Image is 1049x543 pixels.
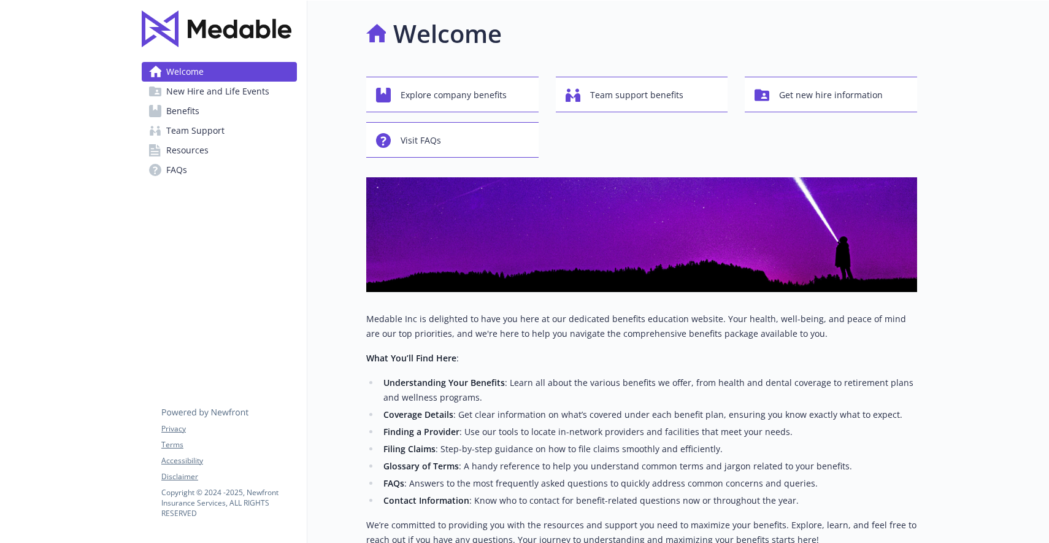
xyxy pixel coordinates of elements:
[161,455,296,466] a: Accessibility
[745,77,917,112] button: Get new hire information
[779,83,883,107] span: Get new hire information
[142,141,297,160] a: Resources
[383,495,469,506] strong: Contact Information
[142,62,297,82] a: Welcome
[556,77,728,112] button: Team support benefits
[380,493,917,508] li: : Know who to contact for benefit-related questions now or throughout the year.
[142,121,297,141] a: Team Support
[161,423,296,434] a: Privacy
[366,352,456,364] strong: What You’ll Find Here
[383,460,459,472] strong: Glossary of Terms
[380,459,917,474] li: : A handy reference to help you understand common terms and jargon related to your benefits.
[166,82,269,101] span: New Hire and Life Events
[590,83,683,107] span: Team support benefits
[142,101,297,121] a: Benefits
[401,83,507,107] span: Explore company benefits
[383,409,453,420] strong: Coverage Details
[142,82,297,101] a: New Hire and Life Events
[380,425,917,439] li: : Use our tools to locate in-network providers and facilities that meet your needs.
[366,77,539,112] button: Explore company benefits
[380,442,917,456] li: : Step-by-step guidance on how to file claims smoothly and efficiently.
[166,101,199,121] span: Benefits
[366,312,917,341] p: Medable Inc is delighted to have you here at our dedicated benefits education website. Your healt...
[366,351,917,366] p: :
[393,15,502,52] h1: Welcome
[380,476,917,491] li: : Answers to the most frequently asked questions to quickly address common concerns and queries.
[383,477,404,489] strong: FAQs
[383,377,505,388] strong: Understanding Your Benefits
[166,160,187,180] span: FAQs
[383,426,459,437] strong: Finding a Provider
[380,407,917,422] li: : Get clear information on what’s covered under each benefit plan, ensuring you know exactly what...
[401,129,441,152] span: Visit FAQs
[142,160,297,180] a: FAQs
[166,121,225,141] span: Team Support
[383,443,436,455] strong: Filing Claims
[161,439,296,450] a: Terms
[366,177,917,292] img: overview page banner
[380,375,917,405] li: : Learn all about the various benefits we offer, from health and dental coverage to retirement pl...
[166,141,209,160] span: Resources
[161,471,296,482] a: Disclaimer
[366,122,539,158] button: Visit FAQs
[161,487,296,518] p: Copyright © 2024 - 2025 , Newfront Insurance Services, ALL RIGHTS RESERVED
[166,62,204,82] span: Welcome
